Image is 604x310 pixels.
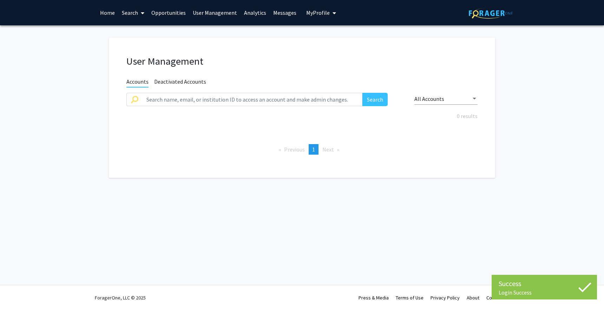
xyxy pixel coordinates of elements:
[189,0,241,25] a: User Management
[121,112,483,120] div: 0 results
[486,295,509,301] a: Contact Us
[574,278,599,305] iframe: Chat
[359,295,389,301] a: Press & Media
[241,0,270,25] a: Analytics
[499,289,590,296] div: Login Success
[431,295,460,301] a: Privacy Policy
[95,285,146,310] div: ForagerOne, LLC © 2025
[469,8,513,19] img: ForagerOne Logo
[362,93,388,106] button: Search
[306,9,330,16] span: My Profile
[414,95,444,102] span: All Accounts
[322,146,334,153] span: Next
[499,278,590,289] div: Success
[148,0,189,25] a: Opportunities
[154,78,206,87] span: Deactivated Accounts
[126,78,149,88] span: Accounts
[126,55,478,67] h1: User Management
[118,0,148,25] a: Search
[126,144,478,155] ul: Pagination
[284,146,305,153] span: Previous
[396,295,424,301] a: Terms of Use
[270,0,300,25] a: Messages
[97,0,118,25] a: Home
[312,146,315,153] span: 1
[467,295,479,301] a: About
[142,93,362,106] input: Search name, email, or institution ID to access an account and make admin changes.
